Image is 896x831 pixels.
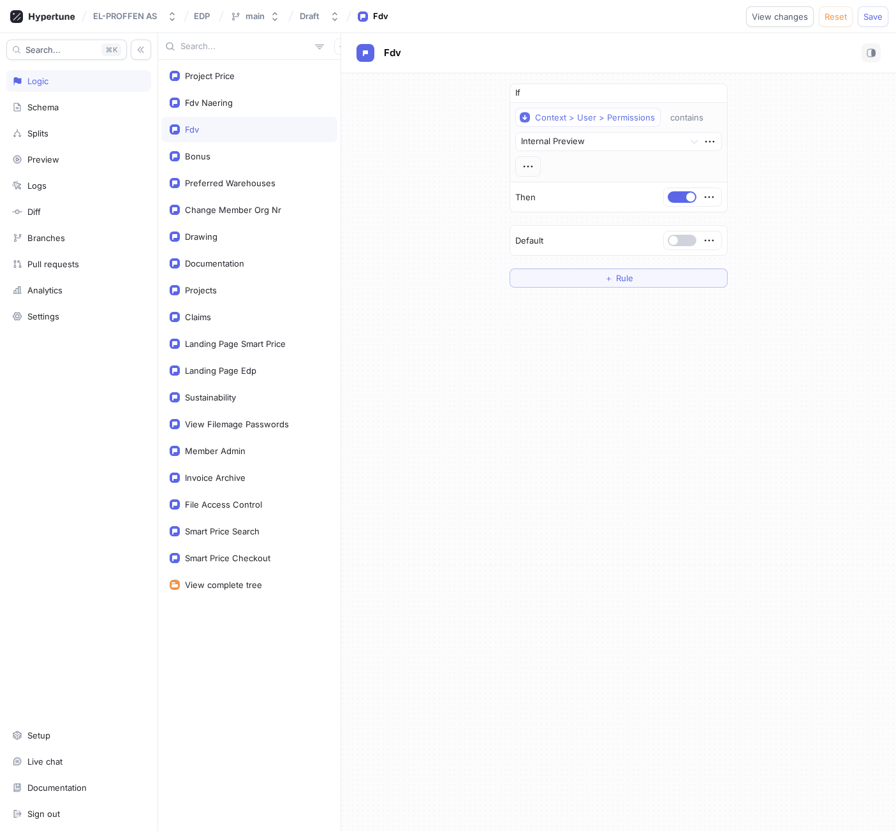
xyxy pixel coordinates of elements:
[185,71,235,81] div: Project Price
[185,151,210,161] div: Bonus
[27,311,59,321] div: Settings
[27,154,59,165] div: Preview
[185,473,246,483] div: Invoice Archive
[510,268,728,288] button: ＋Rule
[515,235,543,247] p: Default
[185,446,246,456] div: Member Admin
[616,274,633,282] span: Rule
[185,124,199,135] div: Fdv
[6,777,151,798] a: Documentation
[185,312,211,322] div: Claims
[300,11,319,22] div: Draft
[225,6,285,27] button: main
[515,87,520,99] p: If
[515,108,661,127] button: Context > User > Permissions
[670,112,703,123] div: contains
[27,128,48,138] div: Splits
[863,13,883,20] span: Save
[819,6,853,27] button: Reset
[858,6,888,27] button: Save
[752,13,808,20] span: View changes
[185,232,217,242] div: Drawing
[535,112,655,123] div: Context > User > Permissions
[88,6,182,27] button: EL-PROFFEN AS
[185,285,217,295] div: Projects
[185,98,233,108] div: Fdv Naering
[27,102,59,112] div: Schema
[185,258,244,268] div: Documentation
[185,553,270,563] div: Smart Price Checkout
[825,13,847,20] span: Reset
[27,180,47,191] div: Logs
[185,392,236,402] div: Sustainability
[185,526,260,536] div: Smart Price Search
[665,108,722,127] button: contains
[246,11,265,22] div: main
[185,205,281,215] div: Change Member Org Nr
[27,259,79,269] div: Pull requests
[185,178,275,188] div: Preferred Warehouses
[27,756,62,767] div: Live chat
[27,809,60,819] div: Sign out
[605,274,613,282] span: ＋
[746,6,814,27] button: View changes
[194,11,210,20] span: EDP
[6,40,127,60] button: Search...K
[27,285,62,295] div: Analytics
[185,499,262,510] div: File Access Control
[180,40,310,53] input: Search...
[27,233,65,243] div: Branches
[373,10,388,23] div: Fdv
[27,730,50,740] div: Setup
[515,191,536,204] p: Then
[93,11,157,22] div: EL-PROFFEN AS
[27,76,48,86] div: Logic
[295,6,345,27] button: Draft
[185,580,262,590] div: View complete tree
[27,783,87,793] div: Documentation
[185,365,256,376] div: Landing Page Edp
[26,46,61,54] span: Search...
[185,339,286,349] div: Landing Page Smart Price
[101,43,121,56] div: K
[27,207,41,217] div: Diff
[185,419,289,429] div: View Filemage Passwords
[384,48,401,58] span: Fdv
